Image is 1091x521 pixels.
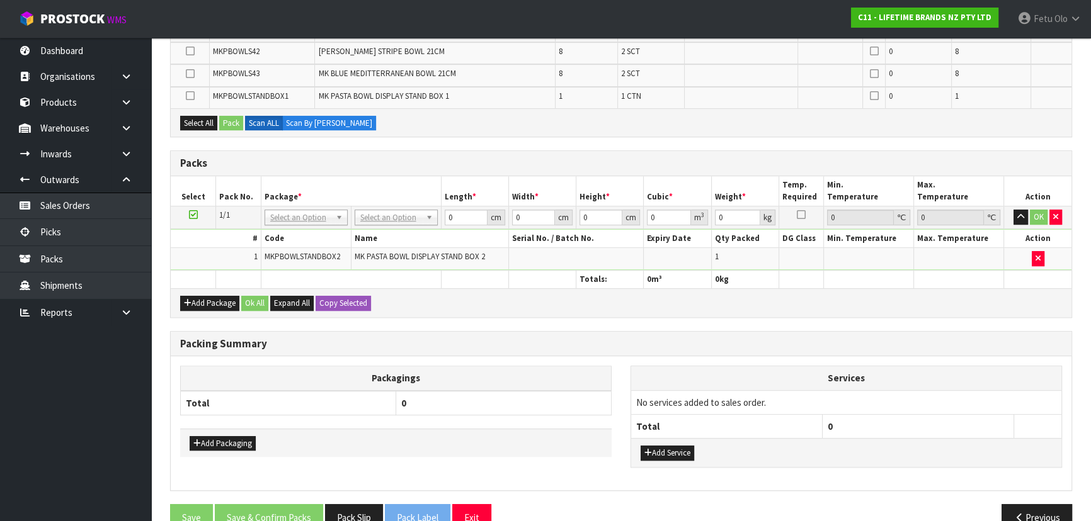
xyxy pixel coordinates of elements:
[508,230,644,248] th: Serial No. / Batch No.
[715,274,719,284] span: 0
[219,116,243,131] button: Pack
[318,68,455,79] span: MK BLUE MEDITTERRANEAN BOWL 21CM
[644,270,711,288] th: m³
[318,46,444,57] span: [PERSON_NAME] STRIPE BOWL 21CM
[955,91,959,101] span: 1
[282,116,376,131] label: Scan By [PERSON_NAME]
[245,116,283,131] label: Scan ALL
[360,210,421,225] span: Select an Option
[265,251,340,262] span: MKPBOWLSTANDBOX2
[824,230,914,248] th: Min. Temperature
[261,176,441,206] th: Package
[691,210,708,225] div: m
[711,230,779,248] th: Qty Packed
[270,296,314,311] button: Expand All
[644,230,711,248] th: Expiry Date
[318,91,448,101] span: MK PASTA BOWL DISPLAY STAND BOX 1
[1004,230,1071,248] th: Action
[894,210,910,225] div: ℃
[180,296,239,311] button: Add Package
[641,445,694,461] button: Add Service
[576,270,644,288] th: Totals:
[270,210,331,225] span: Select an Option
[715,251,719,262] span: 1
[180,338,1062,350] h3: Packing Summary
[779,176,824,206] th: Temp. Required
[824,176,914,206] th: Min. Temperature
[171,230,261,248] th: #
[631,390,1061,414] td: No services added to sales order.
[851,8,998,28] a: C11 - LIFETIME BRANDS NZ PTY LTD
[316,296,371,311] button: Copy Selected
[644,176,711,206] th: Cubic
[181,391,396,415] th: Total
[19,11,35,26] img: cube-alt.png
[241,296,268,311] button: Ok All
[621,91,641,101] span: 1 CTN
[441,176,508,206] th: Length
[180,116,217,131] button: Select All
[107,14,127,26] small: WMS
[955,46,959,57] span: 8
[711,270,779,288] th: kg
[555,210,573,225] div: cm
[760,210,775,225] div: kg
[621,46,640,57] span: 2 SCT
[889,68,893,79] span: 0
[559,46,563,57] span: 8
[1004,176,1071,206] th: Action
[779,230,824,248] th: DG Class
[914,176,1004,206] th: Max. Temperature
[216,176,261,206] th: Pack No.
[631,415,823,439] th: Total
[261,230,351,248] th: Code
[559,91,563,101] span: 1
[622,210,640,225] div: cm
[1030,210,1048,225] button: OK
[213,68,260,79] span: MKPBOWLS43
[889,46,893,57] span: 0
[219,210,230,220] span: 1/1
[955,68,959,79] span: 8
[254,251,258,262] span: 1
[190,436,256,451] button: Add Packaging
[889,91,893,101] span: 0
[647,274,651,284] span: 0
[181,366,612,391] th: Packagings
[1054,13,1068,25] span: Olo
[488,210,505,225] div: cm
[274,298,310,308] span: Expand All
[213,91,288,101] span: MKPBOWLSTANDBOX1
[1034,13,1053,25] span: Fetu
[351,230,508,248] th: Name
[711,176,779,206] th: Weight
[631,366,1061,390] th: Services
[984,210,1000,225] div: ℃
[914,230,1004,248] th: Max. Temperature
[171,176,216,206] th: Select
[701,211,704,219] sup: 3
[858,12,991,23] strong: C11 - LIFETIME BRANDS NZ PTY LTD
[559,68,563,79] span: 8
[576,176,644,206] th: Height
[213,46,260,57] span: MKPBOWLS42
[180,157,1062,169] h3: Packs
[40,11,105,27] span: ProStock
[355,251,485,262] span: MK PASTA BOWL DISPLAY STAND BOX 2
[828,420,833,432] span: 0
[508,176,576,206] th: Width
[401,397,406,409] span: 0
[621,68,640,79] span: 2 SCT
